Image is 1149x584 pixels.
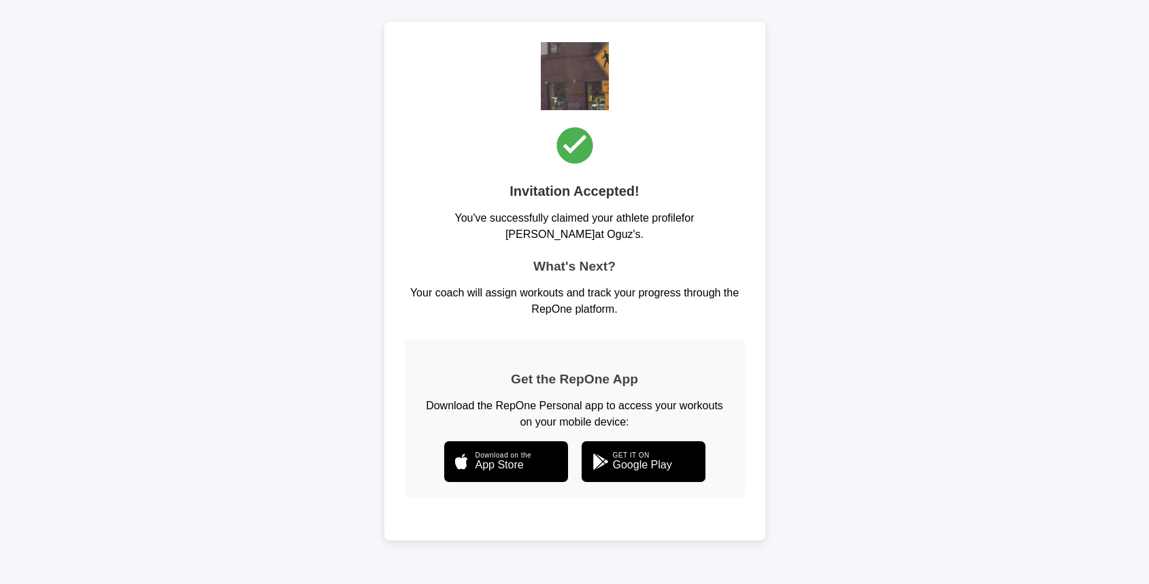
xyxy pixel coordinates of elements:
a: GET IT ONGoogle Play [582,441,705,482]
span: Google Play [613,459,672,471]
h3: What's Next? [405,259,745,274]
p: Download the RepOne Personal app to access your workouts on your mobile device: [421,398,729,430]
span: GET IT ON [613,451,672,459]
p: Your coach will assign workouts and track your progress through the RepOne platform. [405,285,745,317]
h3: Get the RepOne App [421,372,729,387]
p: You've successfully claimed your athlete profile for [PERSON_NAME] at Oguz's . [405,210,745,243]
h2: Invitation Accepted! [405,184,745,199]
span: Download on the [476,451,532,459]
a: Download on theApp Store [444,441,568,482]
img: Organization logo [541,42,609,110]
iframe: Chat Widget [1081,519,1149,584]
span: App Store [476,459,532,471]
